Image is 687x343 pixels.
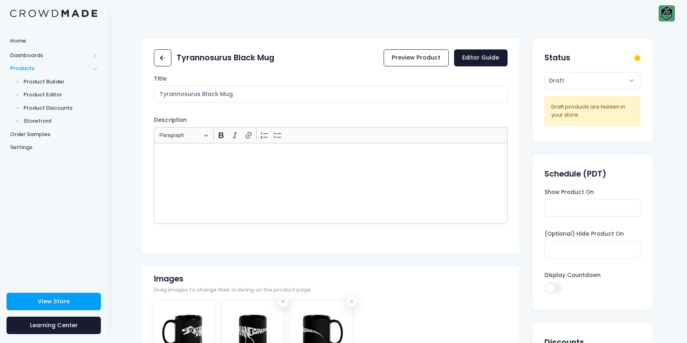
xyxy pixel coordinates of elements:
[544,230,624,238] label: (Optional) Hide Product On
[30,321,78,329] span: Learning Center
[154,127,508,143] div: Editor toolbar
[154,75,166,83] label: Title
[384,49,449,67] a: Preview Product
[159,130,201,140] span: Paragraph
[6,293,101,310] a: View Store
[10,130,97,138] span: Order Samples
[544,169,606,179] h2: Schedule (PDT)
[454,49,508,67] a: Editor Guide
[544,271,601,279] label: Display Countdown
[6,317,101,334] a: Learning Center
[10,143,97,151] span: Settings
[10,10,97,17] img: Logo
[23,117,98,125] span: Storefront
[38,297,70,305] span: View Store
[544,53,570,62] h2: Status
[154,143,508,224] div: Rich Text Editor, main
[154,116,187,124] label: Description
[177,53,274,62] h2: Tyrannosurus Black Mug
[10,64,90,72] span: Products
[156,129,212,142] button: Paragraph
[23,78,98,86] span: Product Builder
[551,103,634,119] div: Draft products are hidden in your store.
[23,91,98,99] span: Product Editor
[154,274,183,283] h2: Images
[10,51,90,60] span: Dashboards
[659,5,675,21] img: User
[10,37,97,45] span: Home
[544,188,594,196] label: Show Product On
[23,104,98,112] span: Product Discounts
[154,286,312,294] span: Drag images to change their ordering on the product page.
